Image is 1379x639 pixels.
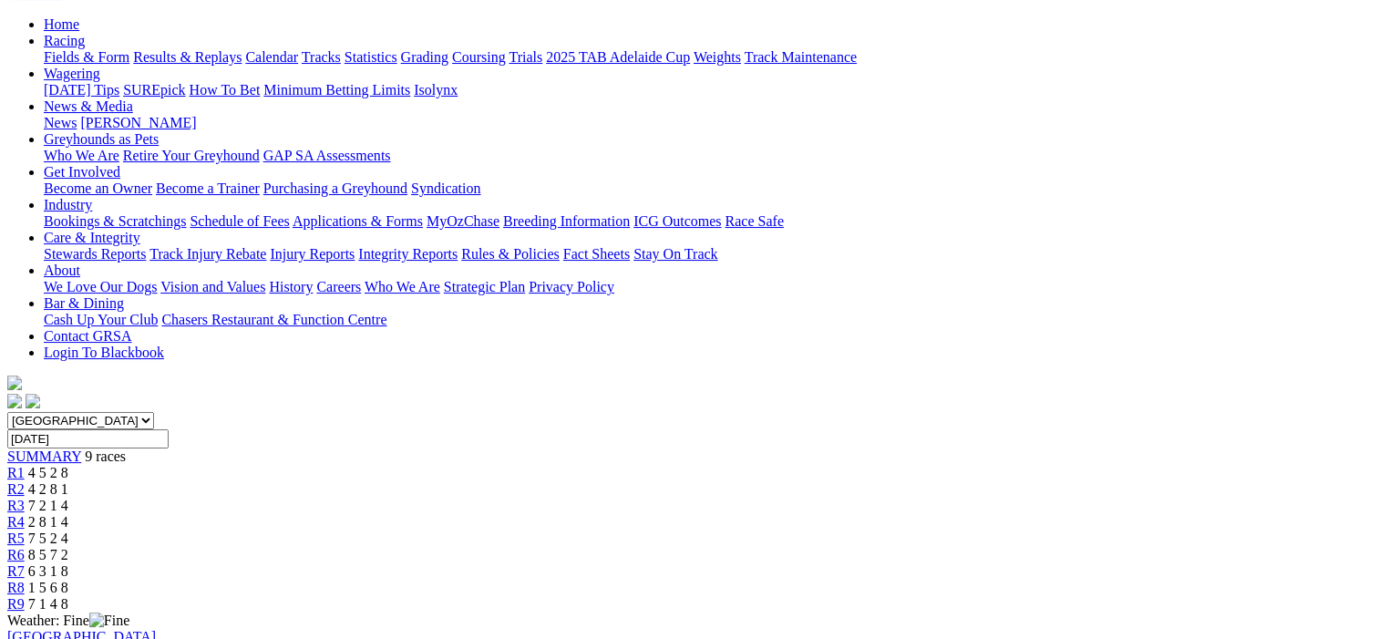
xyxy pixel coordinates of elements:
[427,213,499,229] a: MyOzChase
[293,213,423,229] a: Applications & Forms
[161,312,386,327] a: Chasers Restaurant & Function Centre
[452,49,506,65] a: Coursing
[28,481,68,497] span: 4 2 8 1
[503,213,630,229] a: Breeding Information
[26,394,40,408] img: twitter.svg
[263,180,407,196] a: Purchasing a Greyhound
[190,213,289,229] a: Schedule of Fees
[7,563,25,579] a: R7
[7,481,25,497] a: R2
[44,263,80,278] a: About
[85,448,126,464] span: 9 races
[149,246,266,262] a: Track Injury Rebate
[44,295,124,311] a: Bar & Dining
[44,148,119,163] a: Who We Are
[7,613,129,628] span: Weather: Fine
[725,213,783,229] a: Race Safe
[444,279,525,294] a: Strategic Plan
[44,148,1372,164] div: Greyhounds as Pets
[345,49,397,65] a: Statistics
[44,312,1372,328] div: Bar & Dining
[44,328,131,344] a: Contact GRSA
[156,180,260,196] a: Become a Trainer
[7,448,81,464] a: SUMMARY
[269,279,313,294] a: History
[28,465,68,480] span: 4 5 2 8
[28,514,68,530] span: 2 8 1 4
[546,49,690,65] a: 2025 TAB Adelaide Cup
[44,279,157,294] a: We Love Our Dogs
[694,49,741,65] a: Weights
[44,180,1372,197] div: Get Involved
[44,197,92,212] a: Industry
[28,596,68,612] span: 7 1 4 8
[316,279,361,294] a: Careers
[7,547,25,562] a: R6
[44,312,158,327] a: Cash Up Your Club
[44,180,152,196] a: Become an Owner
[44,115,1372,131] div: News & Media
[509,49,542,65] a: Trials
[263,148,391,163] a: GAP SA Assessments
[7,394,22,408] img: facebook.svg
[28,498,68,513] span: 7 2 1 4
[190,82,261,98] a: How To Bet
[89,613,129,629] img: Fine
[44,16,79,32] a: Home
[44,131,159,147] a: Greyhounds as Pets
[270,246,355,262] a: Injury Reports
[411,180,480,196] a: Syndication
[529,279,614,294] a: Privacy Policy
[44,66,100,81] a: Wagering
[28,580,68,595] span: 1 5 6 8
[245,49,298,65] a: Calendar
[7,498,25,513] a: R3
[365,279,440,294] a: Who We Are
[44,49,129,65] a: Fields & Form
[358,246,458,262] a: Integrity Reports
[7,580,25,595] a: R8
[44,82,1372,98] div: Wagering
[563,246,630,262] a: Fact Sheets
[745,49,857,65] a: Track Maintenance
[80,115,196,130] a: [PERSON_NAME]
[44,115,77,130] a: News
[44,230,140,245] a: Care & Integrity
[302,49,341,65] a: Tracks
[44,49,1372,66] div: Racing
[44,33,85,48] a: Racing
[7,429,169,448] input: Select date
[123,148,260,163] a: Retire Your Greyhound
[44,345,164,360] a: Login To Blackbook
[160,279,265,294] a: Vision and Values
[44,82,119,98] a: [DATE] Tips
[44,213,1372,230] div: Industry
[44,164,120,180] a: Get Involved
[7,514,25,530] a: R4
[461,246,560,262] a: Rules & Policies
[7,531,25,546] a: R5
[28,563,68,579] span: 6 3 1 8
[263,82,410,98] a: Minimum Betting Limits
[7,465,25,480] a: R1
[7,596,25,612] a: R9
[44,279,1372,295] div: About
[123,82,185,98] a: SUREpick
[44,246,1372,263] div: Care & Integrity
[44,246,146,262] a: Stewards Reports
[414,82,458,98] a: Isolynx
[633,213,721,229] a: ICG Outcomes
[44,213,186,229] a: Bookings & Scratchings
[44,98,133,114] a: News & Media
[7,376,22,390] img: logo-grsa-white.png
[133,49,242,65] a: Results & Replays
